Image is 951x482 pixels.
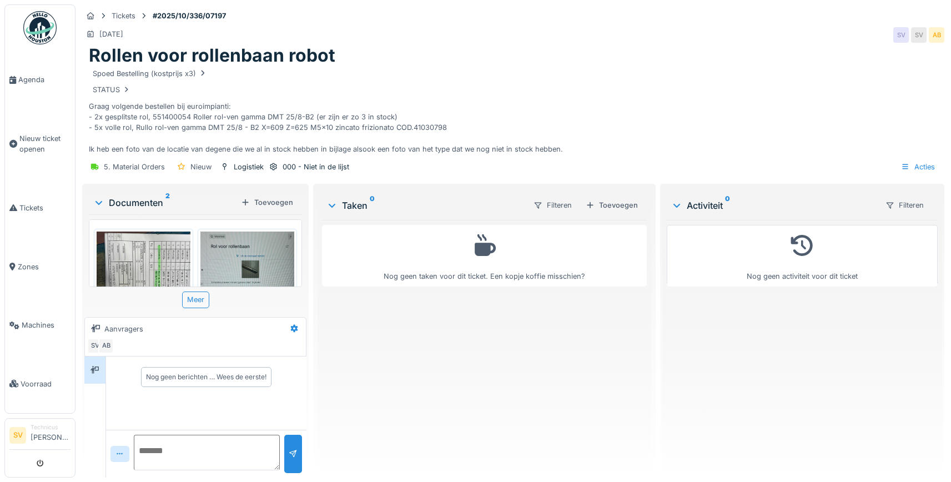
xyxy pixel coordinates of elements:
[148,11,230,21] strong: #2025/10/336/07197
[529,197,577,213] div: Filteren
[19,133,71,154] span: Nieuw ticket openen
[146,372,266,382] div: Nog geen berichten … Wees de eerste!
[22,320,71,330] span: Machines
[234,162,264,172] div: Logistiek
[93,68,207,79] div: Spoed Bestelling (kostprijs x3)
[18,262,71,272] span: Zones
[99,29,123,39] div: [DATE]
[200,232,294,357] img: 34533y8n33zkjoiy4qfu0qvtsgx9
[89,67,938,154] div: Graag volgende bestellen bij euroimpianti: - 2x gesplitste rol, 551400054 Roller rol-ven gamma DM...
[31,423,71,447] li: [PERSON_NAME]
[19,203,71,213] span: Tickets
[911,27,927,43] div: SV
[5,296,75,355] a: Machines
[671,199,876,212] div: Activiteit
[581,198,642,213] div: Toevoegen
[929,27,944,43] div: AB
[5,179,75,238] a: Tickets
[370,199,375,212] sup: 0
[9,423,71,450] a: SV Technicus[PERSON_NAME]
[5,237,75,296] a: Zones
[112,11,135,21] div: Tickets
[98,338,114,354] div: AB
[93,84,131,95] div: STATUS
[283,162,349,172] div: 000 - Niet in de lijst
[237,195,298,210] div: Toevoegen
[880,197,929,213] div: Filteren
[896,159,940,175] div: Acties
[89,45,335,66] h1: Rollen voor rollenbaan robot
[104,162,165,172] div: 5. Material Orders
[725,199,730,212] sup: 0
[329,230,639,282] div: Nog geen taken voor dit ticket. Een kopje koffie misschien?
[190,162,212,172] div: Nieuw
[674,230,930,282] div: Nog geen activiteit voor dit ticket
[104,324,143,334] div: Aanvragers
[97,232,190,357] img: zyu6yrp489kxfjrwsd7quptjdyu8
[5,51,75,109] a: Agenda
[165,196,170,209] sup: 2
[182,292,209,308] div: Meer
[326,199,524,212] div: Taken
[93,196,237,209] div: Documenten
[31,423,71,431] div: Technicus
[5,355,75,414] a: Voorraad
[9,427,26,444] li: SV
[18,74,71,85] span: Agenda
[87,338,103,354] div: SV
[23,11,57,44] img: Badge_color-CXgf-gQk.svg
[21,379,71,389] span: Voorraad
[893,27,909,43] div: SV
[5,109,75,179] a: Nieuw ticket openen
